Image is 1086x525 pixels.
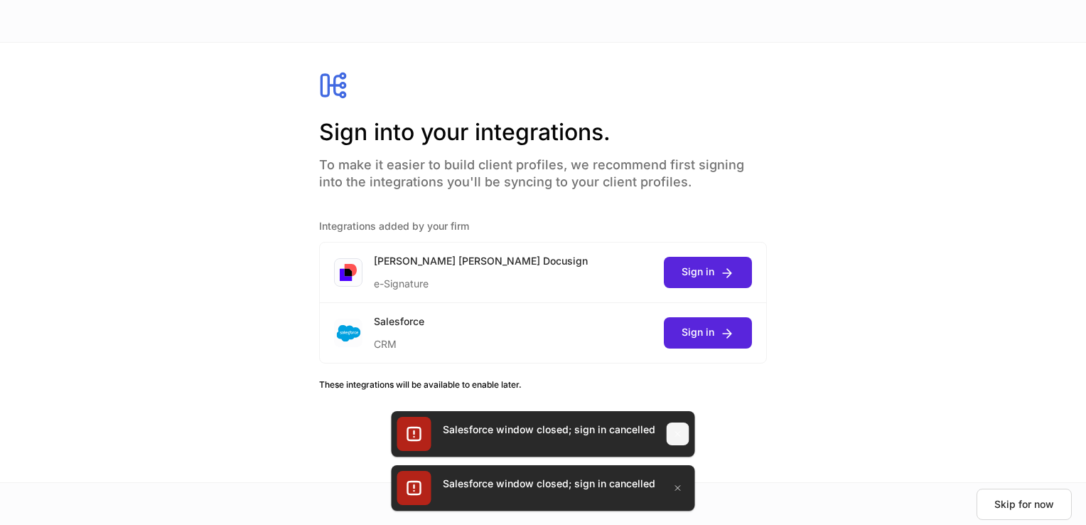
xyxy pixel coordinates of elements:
[977,489,1072,520] button: Skip for now
[319,219,767,233] h5: Integrations added by your firm
[374,268,588,291] div: e-Signature
[374,254,588,268] div: [PERSON_NAME] [PERSON_NAME] Docusign
[994,497,1054,511] div: Skip for now
[682,265,734,280] div: Sign in
[443,423,655,437] div: Salesforce window closed; sign in cancelled
[319,148,767,191] h4: To make it easier to build client profiles, we recommend first signing into the integrations you'...
[374,329,424,351] div: CRM
[443,477,655,491] div: Salesforce window closed; sign in cancelled
[664,257,752,288] button: Sign in
[682,325,734,340] div: Sign in
[319,117,767,148] h2: Sign into your integrations.
[374,314,424,329] div: Salesforce
[664,317,752,349] button: Sign in
[319,378,767,391] h6: These integrations will be available to enable later.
